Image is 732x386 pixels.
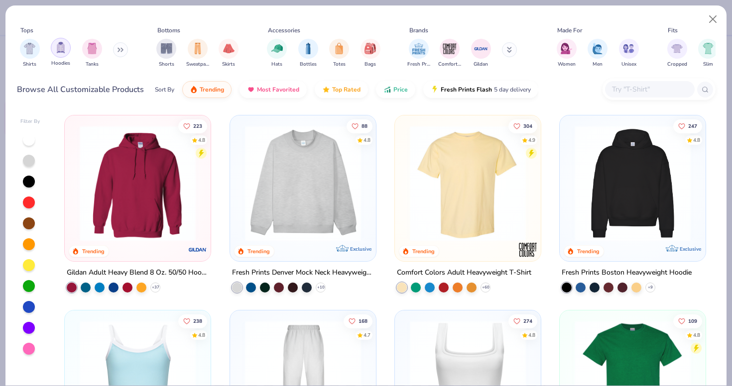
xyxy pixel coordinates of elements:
[523,319,532,324] span: 274
[588,39,608,68] button: filter button
[438,39,461,68] button: filter button
[693,136,700,144] div: 4.8
[20,26,33,35] div: Tops
[51,39,71,68] button: filter button
[667,39,687,68] button: filter button
[667,61,687,68] span: Cropped
[87,43,98,54] img: Tanks Image
[365,61,376,68] span: Bags
[192,43,203,54] img: Sweatpants Image
[329,39,349,68] button: filter button
[361,123,367,128] span: 88
[365,43,375,54] img: Bags Image
[482,285,489,290] span: + 60
[190,86,198,94] img: trending.gif
[157,26,180,35] div: Bottoms
[471,39,491,68] button: filter button
[703,61,713,68] span: Slim
[397,267,531,279] div: Comfort Colors Adult Heavyweight T-Shirt
[178,119,207,133] button: Like
[161,43,172,54] img: Shorts Image
[75,125,201,241] img: 01756b78-01f6-4cc6-8d8a-3c30c1a0c8ac
[619,39,639,68] div: filter for Unisex
[51,60,70,67] span: Hoodies
[51,38,71,67] div: filter for Hoodies
[219,39,239,68] button: filter button
[438,61,461,68] span: Comfort Colors
[688,123,697,128] span: 247
[593,61,603,68] span: Men
[322,86,330,94] img: TopRated.gif
[442,41,457,56] img: Comfort Colors Image
[508,119,537,133] button: Like
[219,39,239,68] div: filter for Skirts
[561,43,572,54] img: Women Image
[698,39,718,68] div: filter for Slim
[704,10,723,29] button: Close
[570,125,696,241] img: 91acfc32-fd48-4d6b-bdad-a4c1a30ac3fc
[222,61,235,68] span: Skirts
[24,43,35,54] img: Shirts Image
[86,61,99,68] span: Tanks
[508,314,537,328] button: Like
[698,39,718,68] button: filter button
[20,118,40,125] div: Filter By
[673,314,702,328] button: Like
[523,123,532,128] span: 304
[332,86,361,94] span: Top Rated
[671,43,683,54] img: Cropped Image
[474,41,488,56] img: Gildan Image
[667,39,687,68] div: filter for Cropped
[423,81,538,98] button: Fresh Prints Flash5 day delivery
[317,285,324,290] span: + 10
[67,267,209,279] div: Gildan Adult Heavy Blend 8 Oz. 50/50 Hooded Sweatshirt
[361,39,380,68] button: filter button
[441,86,492,94] span: Fresh Prints Flash
[271,61,282,68] span: Hats
[315,81,368,98] button: Top Rated
[240,81,307,98] button: Most Favorited
[303,43,314,54] img: Bottles Image
[188,240,208,260] img: Gildan logo
[271,43,283,54] img: Hats Image
[156,39,176,68] div: filter for Shorts
[407,61,430,68] span: Fresh Prints
[55,42,66,53] img: Hoodies Image
[558,61,576,68] span: Women
[668,26,678,35] div: Fits
[193,123,202,128] span: 223
[232,267,374,279] div: Fresh Prints Denver Mock Neck Heavyweight Sweatshirt
[438,39,461,68] div: filter for Comfort Colors
[200,86,224,94] span: Trending
[198,332,205,339] div: 4.8
[300,61,317,68] span: Bottles
[623,43,634,54] img: Unisex Image
[693,332,700,339] div: 4.8
[182,81,232,98] button: Trending
[186,39,209,68] button: filter button
[621,61,636,68] span: Unisex
[343,314,372,328] button: Like
[186,39,209,68] div: filter for Sweatpants
[474,61,488,68] span: Gildan
[156,39,176,68] button: filter button
[82,39,102,68] button: filter button
[611,84,688,95] input: Try "T-Shirt"
[333,61,346,68] span: Totes
[186,61,209,68] span: Sweatpants
[20,39,40,68] button: filter button
[688,319,697,324] span: 109
[393,86,408,94] span: Price
[363,136,370,144] div: 4.8
[267,39,287,68] button: filter button
[198,136,205,144] div: 4.8
[268,26,300,35] div: Accessories
[358,319,367,324] span: 168
[247,86,255,94] img: most_fav.gif
[562,267,692,279] div: Fresh Prints Boston Heavyweight Hoodie
[193,319,202,324] span: 238
[346,119,372,133] button: Like
[528,136,535,144] div: 4.9
[680,246,701,252] span: Exclusive
[329,39,349,68] div: filter for Totes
